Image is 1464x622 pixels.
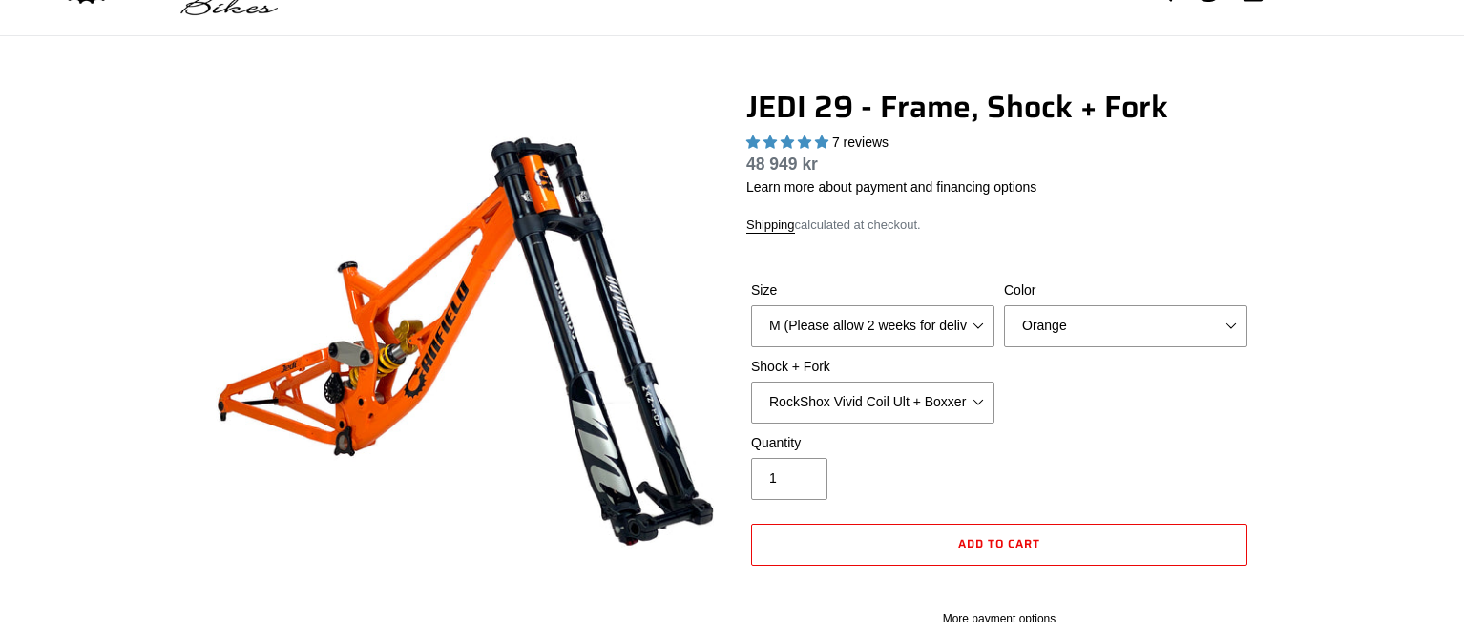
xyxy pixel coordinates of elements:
[746,155,818,174] span: 48 949 kr
[746,179,1036,195] a: Learn more about payment and financing options
[746,216,1252,235] div: calculated at checkout.
[1004,280,1247,301] label: Color
[751,524,1247,566] button: Add to cart
[751,280,994,301] label: Size
[832,135,889,150] span: 7 reviews
[746,89,1252,125] h1: JEDI 29 - Frame, Shock + Fork
[751,433,994,453] label: Quantity
[958,534,1040,552] span: Add to cart
[746,218,795,234] a: Shipping
[746,135,832,150] span: 5.00 stars
[751,357,994,377] label: Shock + Fork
